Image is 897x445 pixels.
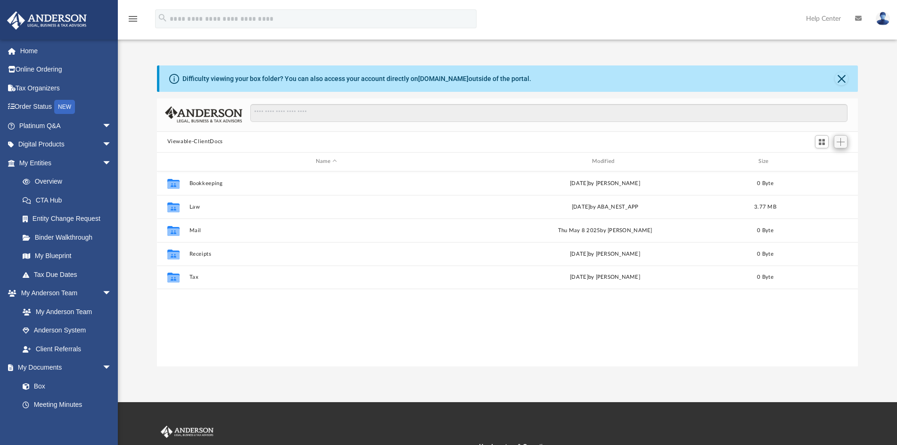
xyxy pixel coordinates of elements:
span: arrow_drop_down [102,154,121,173]
a: My Blueprint [13,247,121,266]
button: Tax [189,274,463,280]
span: arrow_drop_down [102,284,121,303]
button: Mail [189,227,463,234]
div: Name [189,157,463,166]
a: My Entitiesarrow_drop_down [7,154,126,172]
div: [DATE] by [PERSON_NAME] [468,179,742,187]
div: Size [746,157,784,166]
i: search [157,13,168,23]
img: Anderson Advisors Platinum Portal [4,11,90,30]
a: Meeting Minutes [13,396,121,414]
button: Switch to Grid View [815,135,829,148]
a: Tax Due Dates [13,265,126,284]
i: menu [127,13,139,24]
span: arrow_drop_down [102,358,121,378]
a: My Documentsarrow_drop_down [7,358,121,377]
a: Order StatusNEW [7,97,126,117]
div: grid [157,171,858,366]
a: Platinum Q&Aarrow_drop_down [7,116,126,135]
div: Thu May 8 2025 by [PERSON_NAME] [468,226,742,235]
a: Tax Organizers [7,79,126,97]
a: Overview [13,172,126,191]
a: Anderson System [13,321,121,340]
span: 0 Byte [757,251,774,256]
span: 0 Byte [757,275,774,280]
span: 3.77 MB [754,204,776,209]
input: Search files and folders [250,104,848,122]
button: Bookkeeping [189,180,463,186]
a: Binder Walkthrough [13,228,126,247]
div: id [161,157,184,166]
a: Home [7,41,126,60]
span: 0 Byte [757,227,774,233]
a: Online Ordering [7,60,126,79]
a: My Anderson Team [13,302,116,321]
span: arrow_drop_down [102,116,121,136]
div: Modified [468,157,742,166]
a: Digital Productsarrow_drop_down [7,135,126,154]
div: [DATE] by [PERSON_NAME] [468,273,742,282]
div: Difficulty viewing your box folder? You can also access your account directly on outside of the p... [182,74,531,84]
button: Law [189,204,463,210]
a: menu [127,18,139,24]
a: Client Referrals [13,340,121,358]
div: NEW [54,100,75,114]
button: Receipts [189,251,463,257]
div: [DATE] by [PERSON_NAME] [468,250,742,258]
a: Entity Change Request [13,210,126,228]
a: CTA Hub [13,191,126,210]
a: [DOMAIN_NAME] [418,75,469,82]
button: Viewable-ClientDocs [167,138,223,146]
div: id [788,157,854,166]
a: Box [13,377,116,396]
button: Close [835,72,848,85]
img: Anderson Advisors Platinum Portal [159,426,215,438]
img: User Pic [876,12,890,25]
span: arrow_drop_down [102,135,121,154]
span: 0 Byte [757,180,774,186]
button: Add [834,135,848,148]
a: My Anderson Teamarrow_drop_down [7,284,121,303]
div: [DATE] by ABA_NEST_APP [468,202,742,211]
